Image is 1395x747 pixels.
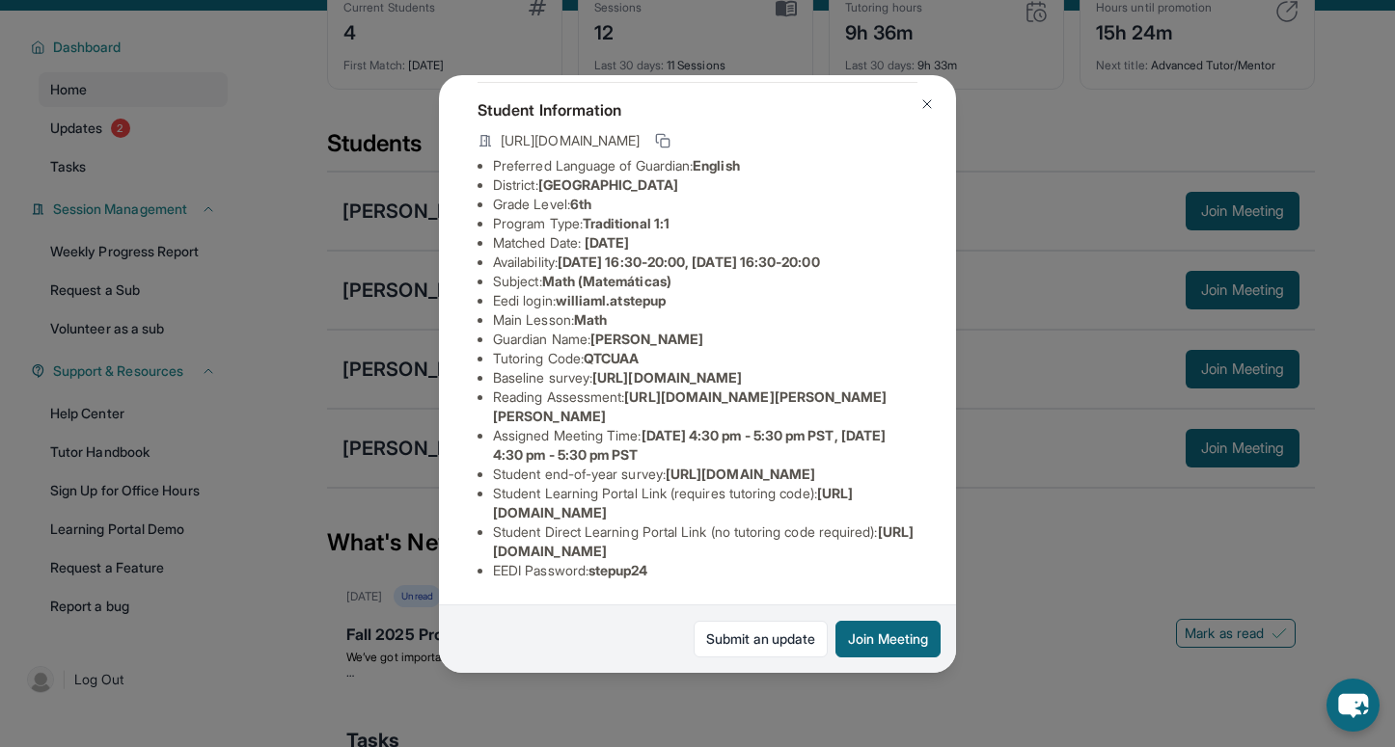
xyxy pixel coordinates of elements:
li: Program Type: [493,214,917,233]
span: Math [574,311,607,328]
button: Copy link [651,129,674,152]
li: Preferred Language of Guardian: [493,156,917,175]
span: [URL][DOMAIN_NAME] [501,131,640,150]
a: Submit an update [694,621,828,657]
span: stepup24 [588,562,648,578]
span: Traditional 1:1 [583,215,670,231]
li: Baseline survey : [493,368,917,387]
span: [URL][DOMAIN_NAME] [592,369,742,386]
span: [DATE] 4:30 pm - 5:30 pm PST, [DATE] 4:30 pm - 5:30 pm PST [493,427,886,463]
li: Grade Level: [493,195,917,214]
li: Student end-of-year survey : [493,465,917,484]
li: Guardian Name : [493,330,917,349]
li: EEDI Password : [493,561,917,580]
li: Reading Assessment : [493,387,917,426]
span: [PERSON_NAME] [590,331,703,347]
li: District: [493,175,917,195]
span: [URL][DOMAIN_NAME] [666,466,815,482]
button: Join Meeting [835,621,941,657]
span: QTCUAA [584,350,639,366]
li: Matched Date: [493,233,917,253]
h4: Student Information [478,98,917,121]
li: Student Learning Portal Link (requires tutoring code) : [493,484,917,522]
li: Eedi login : [493,291,917,310]
li: Tutoring Code : [493,349,917,368]
li: Student Direct Learning Portal Link (no tutoring code required) : [493,522,917,561]
li: Availability: [493,253,917,272]
span: williaml.atstepup [556,292,666,308]
span: [DATE] 16:30-20:00, [DATE] 16:30-20:00 [558,253,820,270]
span: Math (Matemáticas) [542,273,671,289]
span: [DATE] [585,234,629,251]
span: 6th [570,196,591,212]
span: [GEOGRAPHIC_DATA] [538,176,678,193]
button: chat-button [1327,679,1380,732]
span: English [693,157,740,173]
li: Assigned Meeting Time : [493,426,917,465]
li: Subject : [493,272,917,291]
span: [URL][DOMAIN_NAME][PERSON_NAME][PERSON_NAME] [493,388,888,424]
li: Main Lesson : [493,310,917,330]
img: Close Icon [919,96,935,112]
